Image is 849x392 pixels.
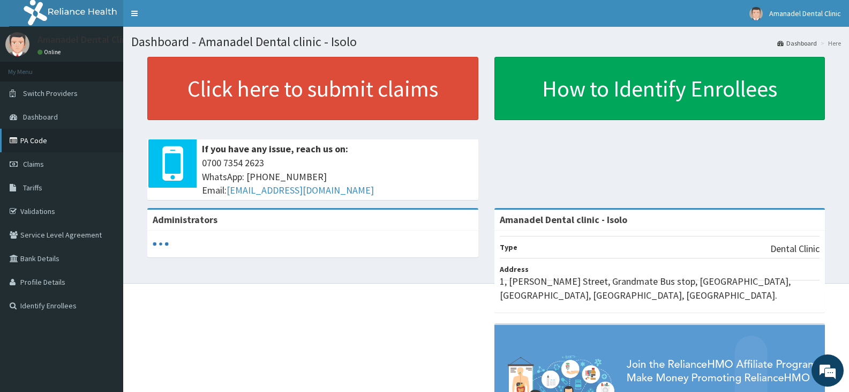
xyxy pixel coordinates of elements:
span: Amanadel Dental Clinic [769,9,841,18]
a: Click here to submit claims [147,57,478,120]
a: How to Identify Enrollees [494,57,825,120]
li: Here [818,39,841,48]
b: If you have any issue, reach us on: [202,143,348,155]
span: Dashboard [23,112,58,122]
span: 0700 7354 2623 WhatsApp: [PHONE_NUMBER] Email: [202,156,473,197]
h1: Dashboard - Amanadel Dental clinic - Isolo [131,35,841,49]
b: Type [500,242,517,252]
img: User Image [5,32,29,56]
svg: audio-loading [153,236,169,252]
a: Online [37,48,63,56]
span: Claims [23,159,44,169]
p: Amanadel Dental Clinic [37,35,134,45]
p: 1, [PERSON_NAME] Street, Grandmate Bus stop, [GEOGRAPHIC_DATA], [GEOGRAPHIC_DATA], [GEOGRAPHIC_DA... [500,275,820,302]
span: Tariffs [23,183,42,193]
span: Switch Providers [23,88,78,98]
a: [EMAIL_ADDRESS][DOMAIN_NAME] [227,184,374,196]
b: Address [500,264,529,274]
img: User Image [749,7,763,20]
p: Dental Clinic [770,242,820,256]
a: Dashboard [777,39,817,48]
strong: Amanadel Dental clinic - Isolo [500,213,627,226]
b: Administrators [153,213,217,226]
